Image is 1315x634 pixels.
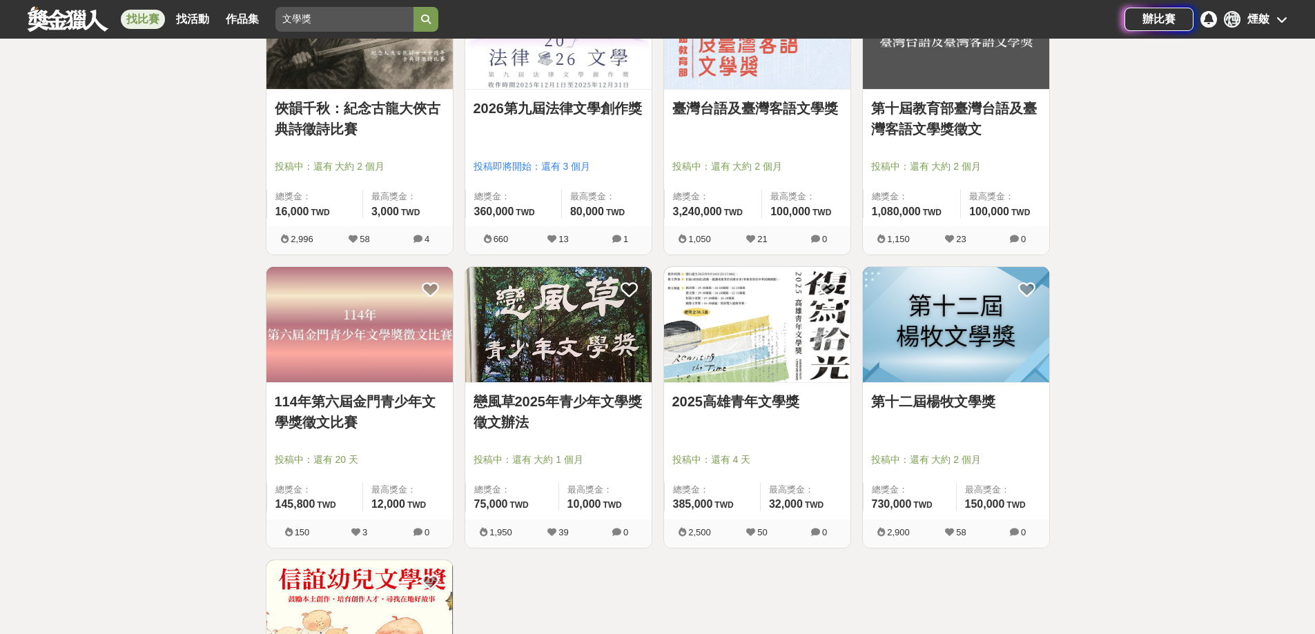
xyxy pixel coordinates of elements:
[672,98,842,119] a: 臺灣台語及臺灣客語文學獎
[672,159,842,174] span: 投稿中：還有 大約 2 個月
[121,10,165,29] a: 找比賽
[770,206,810,217] span: 100,000
[494,234,509,244] span: 660
[171,10,215,29] a: 找活動
[474,498,508,510] span: 75,000
[688,234,711,244] span: 1,050
[474,98,643,119] a: 2026第九屆法律文學創作獎
[474,159,643,174] span: 投稿即將開始：還有 3 個月
[863,267,1049,382] img: Cover Image
[805,500,824,510] span: TWD
[769,483,842,497] span: 最高獎金：
[465,267,652,382] img: Cover Image
[714,500,733,510] span: TWD
[362,527,367,537] span: 3
[606,208,625,217] span: TWD
[266,267,453,383] a: Cover Image
[1021,527,1026,537] span: 0
[295,527,310,537] span: 150
[969,190,1040,204] span: 最高獎金：
[664,267,850,383] a: Cover Image
[275,98,445,139] a: 俠韻千秋：紀念古龍大俠古典詩徵詩比賽
[474,391,643,433] a: 戀風草2025年青少年文學獎徵文辦法
[474,483,550,497] span: 總獎金：
[603,500,621,510] span: TWD
[965,498,1005,510] span: 150,000
[570,206,604,217] span: 80,000
[623,234,628,244] span: 1
[558,234,568,244] span: 13
[558,527,568,537] span: 39
[965,483,1041,497] span: 最高獎金：
[956,234,966,244] span: 23
[923,208,942,217] span: TWD
[913,500,932,510] span: TWD
[275,159,445,174] span: 投稿中：還有 大約 2 個月
[770,190,841,204] span: 最高獎金：
[275,206,309,217] span: 16,000
[757,527,767,537] span: 50
[275,391,445,433] a: 114年第六屆金門青少年文學獎徵文比賽
[887,234,910,244] span: 1,150
[887,527,910,537] span: 2,900
[311,208,329,217] span: TWD
[769,498,803,510] span: 32,000
[757,234,767,244] span: 21
[623,527,628,537] span: 0
[672,391,842,412] a: 2025高雄青年文學獎
[969,206,1009,217] span: 100,000
[360,234,369,244] span: 58
[872,190,953,204] span: 總獎金：
[1124,8,1194,31] div: 辦比賽
[371,498,405,510] span: 12,000
[871,453,1041,467] span: 投稿中：還有 大約 2 個月
[871,391,1041,412] a: 第十二屆楊牧文學獎
[673,190,754,204] span: 總獎金：
[275,498,315,510] span: 145,800
[570,190,643,204] span: 最高獎金：
[425,527,429,537] span: 0
[474,453,643,467] span: 投稿中：還有 大約 1 個月
[1006,500,1025,510] span: TWD
[291,234,313,244] span: 2,996
[673,483,752,497] span: 總獎金：
[401,208,420,217] span: TWD
[407,500,426,510] span: TWD
[672,453,842,467] span: 投稿中：還有 4 天
[275,453,445,467] span: 投稿中：還有 20 天
[664,267,850,382] img: Cover Image
[489,527,512,537] span: 1,950
[1247,11,1269,28] div: 煙皴
[673,498,713,510] span: 385,000
[567,498,601,510] span: 10,000
[266,267,453,382] img: Cover Image
[724,208,743,217] span: TWD
[275,190,354,204] span: 總獎金：
[688,527,711,537] span: 2,500
[371,206,399,217] span: 3,000
[822,234,827,244] span: 0
[275,7,413,32] input: 全球自行車設計比賽
[871,159,1041,174] span: 投稿中：還有 大約 2 個月
[371,190,445,204] span: 最高獎金：
[371,483,445,497] span: 最高獎金：
[1021,234,1026,244] span: 0
[863,267,1049,383] a: Cover Image
[474,190,553,204] span: 總獎金：
[220,10,264,29] a: 作品集
[1011,208,1030,217] span: TWD
[465,267,652,383] a: Cover Image
[509,500,528,510] span: TWD
[567,483,643,497] span: 最高獎金：
[474,206,514,217] span: 360,000
[822,527,827,537] span: 0
[872,206,921,217] span: 1,080,000
[812,208,831,217] span: TWD
[275,483,354,497] span: 總獎金：
[871,98,1041,139] a: 第十屆教育部臺灣台語及臺灣客語文學獎徵文
[516,208,534,217] span: TWD
[425,234,429,244] span: 4
[872,498,912,510] span: 730,000
[673,206,722,217] span: 3,240,000
[872,483,948,497] span: 總獎金：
